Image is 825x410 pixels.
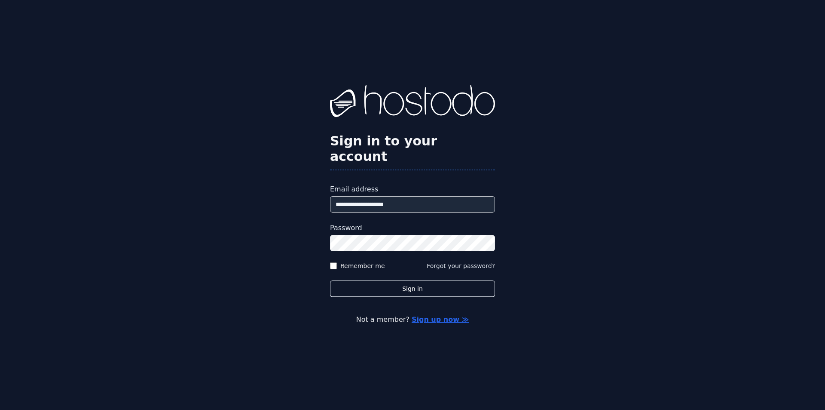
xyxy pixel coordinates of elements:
[330,223,495,233] label: Password
[330,85,495,120] img: Hostodo
[330,184,495,194] label: Email address
[412,315,469,324] a: Sign up now ≫
[330,133,495,164] h2: Sign in to your account
[41,314,784,325] p: Not a member?
[340,262,385,270] label: Remember me
[427,262,495,270] button: Forgot your password?
[330,281,495,297] button: Sign in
